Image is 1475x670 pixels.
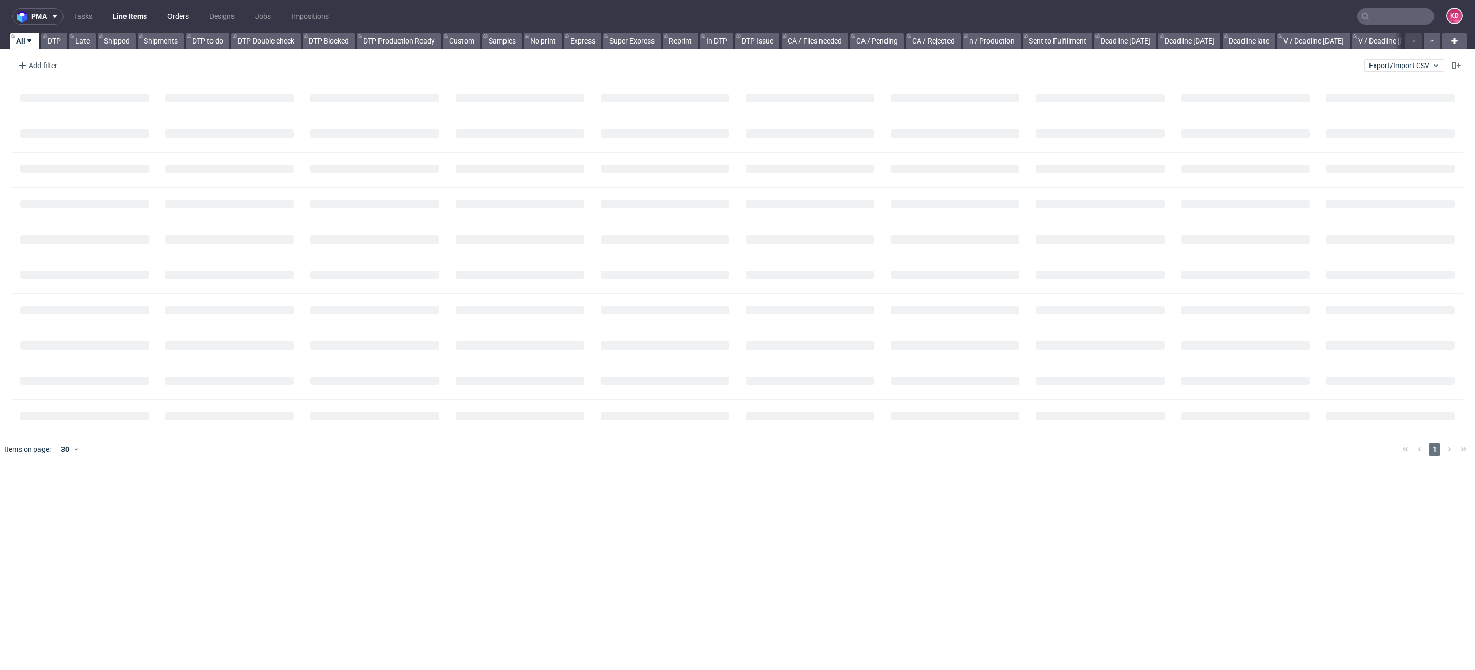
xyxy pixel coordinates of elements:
div: 30 [55,442,73,457]
div: Add filter [14,57,59,74]
a: V / Deadline [DATE] [1277,33,1350,49]
span: pma [31,13,47,20]
a: DTP [41,33,67,49]
a: CA / Pending [850,33,904,49]
a: CA / Files needed [782,33,848,49]
span: Items on page: [4,444,51,455]
a: DTP Production Ready [357,33,441,49]
a: DTP Issue [735,33,779,49]
a: Reprint [663,33,698,49]
a: Super Express [603,33,661,49]
a: Deadline [DATE] [1158,33,1220,49]
img: logo [17,11,31,23]
a: Designs [203,8,241,25]
a: Express [564,33,601,49]
a: Deadline late [1223,33,1275,49]
a: Samples [482,33,522,49]
a: Shipped [98,33,136,49]
a: Sent to Fulfillment [1023,33,1092,49]
a: Custom [443,33,480,49]
a: Jobs [249,8,277,25]
button: Export/Import CSV [1364,59,1444,72]
a: Late [69,33,96,49]
a: CA / Rejected [906,33,961,49]
a: DTP Blocked [303,33,355,49]
button: pma [12,8,64,25]
a: V / Deadline [DATE] [1352,33,1425,49]
a: DTP Double check [231,33,301,49]
figcaption: KD [1447,9,1462,23]
a: Shipments [138,33,184,49]
a: n / Production [963,33,1021,49]
a: Impositions [285,8,335,25]
a: All [10,33,39,49]
a: Orders [161,8,195,25]
a: DTP to do [186,33,229,49]
a: Tasks [68,8,98,25]
a: No print [524,33,562,49]
span: Export/Import CSV [1369,61,1440,70]
a: In DTP [700,33,733,49]
span: 1 [1429,443,1440,456]
a: Deadline [DATE] [1094,33,1156,49]
a: Line Items [107,8,153,25]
